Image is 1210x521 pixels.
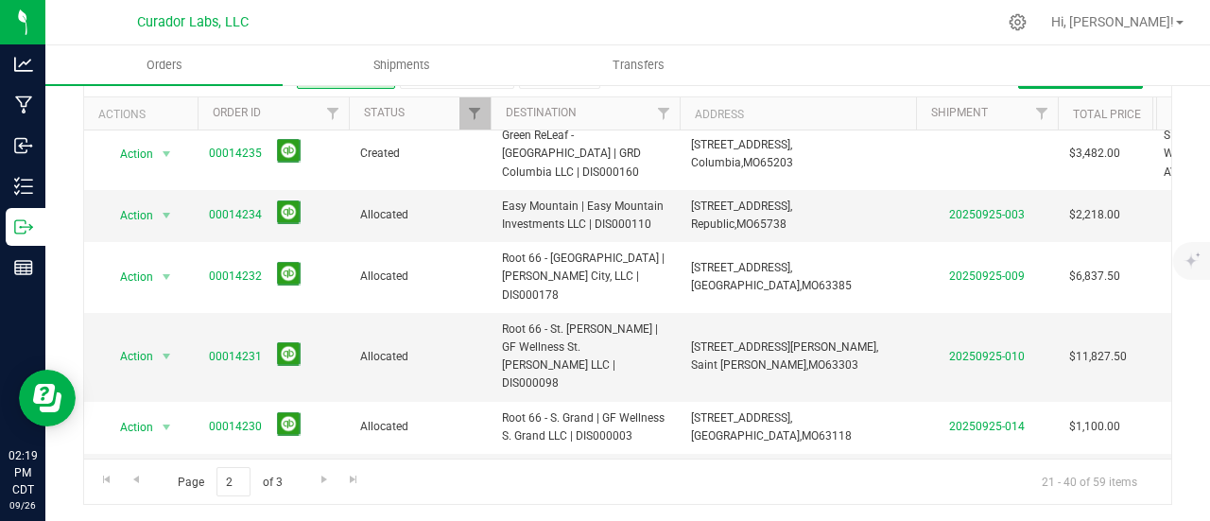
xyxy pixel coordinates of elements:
span: 63385 [819,279,852,292]
a: Go to the first page [93,467,120,493]
a: 00014231 [209,348,262,366]
span: Shipments [348,57,456,74]
span: Allocated [360,418,479,436]
div: Manage settings [1006,13,1029,31]
a: Shipments [283,45,520,85]
span: [STREET_ADDRESS], [691,200,792,213]
a: Go to the next page [310,467,337,493]
span: Hi, [PERSON_NAME]! [1051,14,1174,29]
span: [STREET_ADDRESS][PERSON_NAME], [691,340,878,354]
a: 00014232 [209,268,262,286]
a: Filter [1027,97,1058,130]
a: Shipment [931,106,988,119]
a: 00014234 [209,206,262,224]
inline-svg: Manufacturing [14,96,33,114]
span: select [155,264,179,290]
a: Filter [459,97,491,130]
span: Green ReLeaf - [GEOGRAPHIC_DATA] | GRD Columbia LLC | DIS000160 [502,127,668,182]
a: 20250925-010 [949,350,1025,363]
span: Orders [121,57,208,74]
a: Status [364,106,405,119]
a: Filter [318,97,349,130]
input: 2 [216,467,251,496]
span: Republic, [691,217,736,231]
a: Filter [648,97,680,130]
inline-svg: Inbound [14,136,33,155]
inline-svg: Reports [14,258,33,277]
span: 63303 [825,358,858,372]
span: Columbia, [691,156,743,169]
span: Allocated [360,268,479,286]
a: 20250925-014 [949,420,1025,433]
span: Action [103,202,154,229]
span: [GEOGRAPHIC_DATA], [691,429,802,443]
inline-svg: Outbound [14,217,33,236]
span: Created [360,145,479,163]
span: Allocated [360,206,479,224]
span: [STREET_ADDRESS], [691,138,792,151]
span: MO [808,358,825,372]
iframe: Resource center [19,370,76,426]
a: Destination [506,106,577,119]
a: 20250925-003 [949,208,1025,221]
span: MO [802,279,819,292]
span: MO [802,429,819,443]
th: Address [680,97,916,130]
span: 65738 [753,217,786,231]
span: Action [103,343,154,370]
span: Transfers [587,57,690,74]
span: 21 - 40 of 59 items [1027,467,1152,495]
a: 00014230 [209,418,262,436]
a: Go to the last page [340,467,368,493]
span: Root 66 - [GEOGRAPHIC_DATA] | [PERSON_NAME] City, LLC | DIS000178 [502,250,668,304]
a: 20250925-009 [949,269,1025,283]
a: Orders [45,45,283,85]
span: Root 66 - S. Grand | GF Wellness S. Grand LLC | DIS000003 [502,409,668,445]
a: Go to the previous page [122,467,149,493]
span: Action [103,264,154,290]
span: select [155,202,179,229]
span: $2,218.00 [1069,206,1120,224]
p: 02:19 PM CDT [9,447,37,498]
span: [GEOGRAPHIC_DATA], [691,279,802,292]
span: $3,482.00 [1069,145,1120,163]
inline-svg: Analytics [14,55,33,74]
span: MO [736,217,753,231]
span: Easy Mountain | Easy Mountain Investments LLC | DIS000110 [502,198,668,234]
span: $6,837.50 [1069,268,1120,286]
span: 63118 [819,429,852,443]
span: Action [103,414,154,441]
span: [STREET_ADDRESS], [691,261,792,274]
a: Transfers [520,45,757,85]
span: select [155,343,179,370]
span: MO [743,156,760,169]
span: Action [103,141,154,167]
a: Total Price [1073,108,1141,121]
p: 09/26 [9,498,37,512]
span: Allocated [360,348,479,366]
span: Page of 3 [162,467,298,496]
div: Actions [98,108,190,121]
inline-svg: Inventory [14,177,33,196]
span: 65203 [760,156,793,169]
span: Root 66 - St. [PERSON_NAME] | GF Wellness St. [PERSON_NAME] LLC | DIS000098 [502,321,668,393]
span: Saint [PERSON_NAME], [691,358,808,372]
a: 00014235 [209,145,262,163]
span: $11,827.50 [1069,348,1127,366]
span: Curador Labs, LLC [137,14,249,30]
span: select [155,414,179,441]
span: select [155,141,179,167]
span: $1,100.00 [1069,418,1120,436]
span: [STREET_ADDRESS], [691,411,792,425]
a: Order ID [213,106,261,119]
